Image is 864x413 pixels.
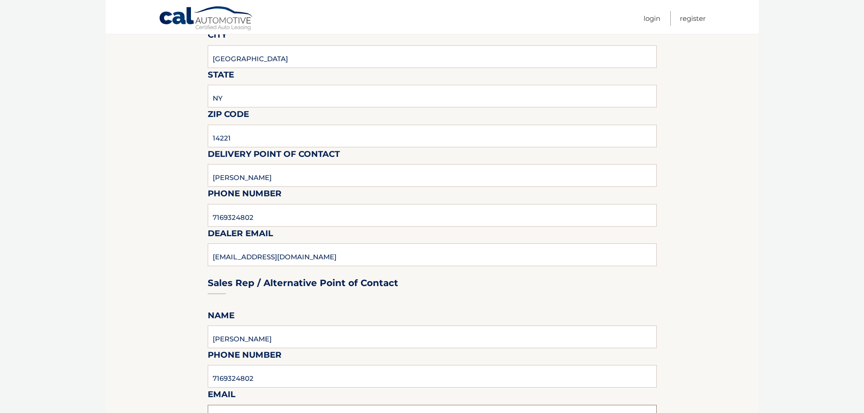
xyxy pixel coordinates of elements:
[208,348,282,365] label: Phone Number
[208,107,249,124] label: Zip Code
[208,147,340,164] label: Delivery Point of Contact
[208,277,398,289] h3: Sales Rep / Alternative Point of Contact
[208,28,227,45] label: City
[644,11,660,26] a: Login
[208,227,273,243] label: Dealer Email
[159,6,254,32] a: Cal Automotive
[208,388,235,404] label: Email
[208,68,234,85] label: State
[208,309,234,326] label: Name
[208,187,282,204] label: Phone Number
[680,11,706,26] a: Register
